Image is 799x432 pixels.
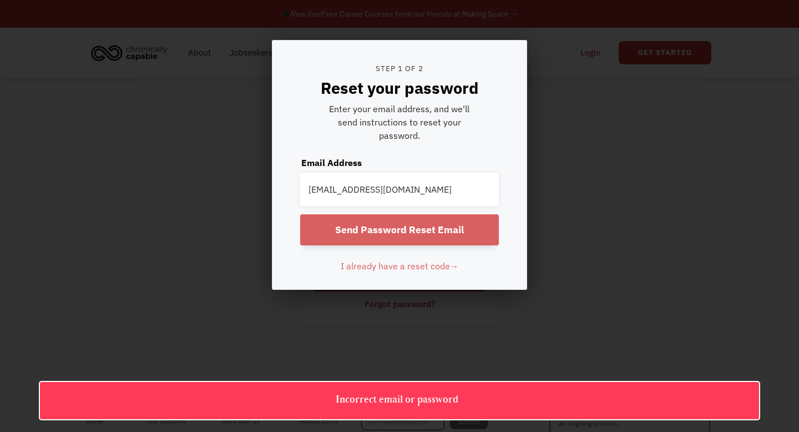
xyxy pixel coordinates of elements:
div: Enter your email address, and we'll send instructions to reset your password. [320,102,479,142]
div: Reset your password [300,77,499,99]
input: Email Address [300,173,499,206]
input: Send Password Reset Email [300,214,499,245]
div: Step 1 of 2 [300,63,499,74]
div: Incorrect email or password [40,391,754,409]
div: I already have a reset code→ [341,259,459,273]
label: Email Address [300,156,499,169]
span: I already have a reset code [341,260,450,272]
